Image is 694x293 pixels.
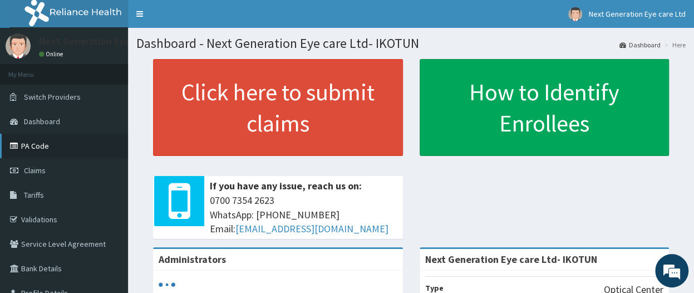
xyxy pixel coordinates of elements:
a: Dashboard [619,40,661,50]
img: User Image [6,33,31,58]
a: Online [39,50,66,58]
b: Type [425,283,444,293]
b: If you have any issue, reach us on: [210,179,362,192]
svg: audio-loading [159,276,175,293]
h1: Dashboard - Next Generation Eye care Ltd- IKOTUN [136,36,686,51]
span: Claims [24,165,46,175]
span: 0700 7354 2623 WhatsApp: [PHONE_NUMBER] Email: [210,193,397,236]
li: Here [662,40,686,50]
p: Next Generation Eye care Ltd [39,36,168,46]
span: Dashboard [24,116,60,126]
a: Click here to submit claims [153,59,403,156]
span: Tariffs [24,190,44,200]
strong: Next Generation Eye care Ltd- IKOTUN [425,253,597,266]
span: Switch Providers [24,92,81,102]
span: Next Generation Eye care Ltd [589,9,686,19]
a: How to Identify Enrollees [420,59,670,156]
b: Administrators [159,253,226,266]
a: [EMAIL_ADDRESS][DOMAIN_NAME] [235,222,388,235]
img: User Image [568,7,582,21]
